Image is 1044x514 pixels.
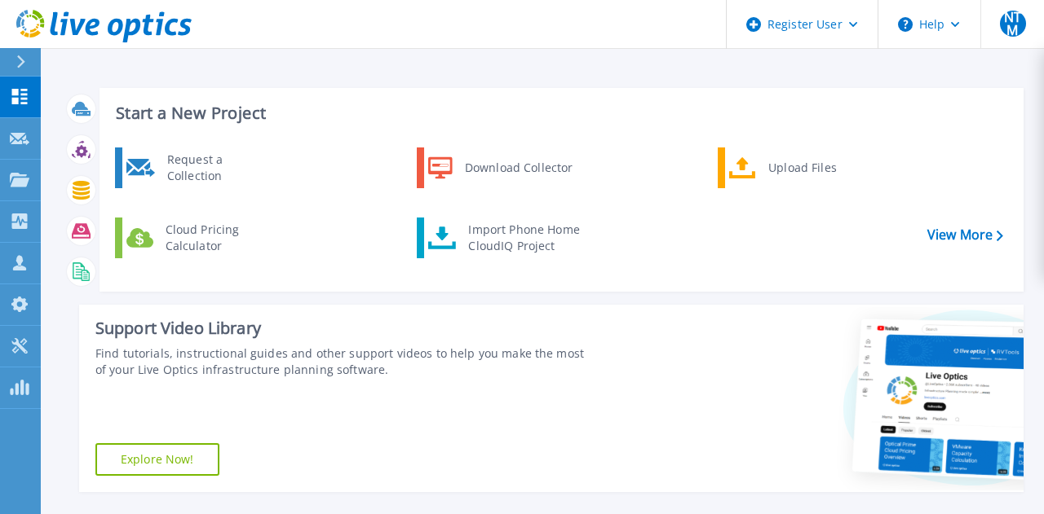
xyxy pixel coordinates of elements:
a: View More [927,227,1003,243]
div: Download Collector [457,152,580,184]
div: Import Phone Home CloudIQ Project [460,222,587,254]
h3: Start a New Project [116,104,1002,122]
div: Support Video Library [95,318,586,339]
div: Upload Files [760,152,881,184]
span: NTM [1000,11,1026,37]
a: Explore Now! [95,443,219,476]
a: Download Collector [417,147,584,188]
div: Find tutorials, instructional guides and other support videos to help you make the most of your L... [95,345,586,378]
div: Cloud Pricing Calculator [157,222,278,254]
div: Request a Collection [159,152,278,184]
a: Cloud Pricing Calculator [115,217,282,258]
a: Upload Files [718,147,885,188]
a: Request a Collection [115,147,282,188]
